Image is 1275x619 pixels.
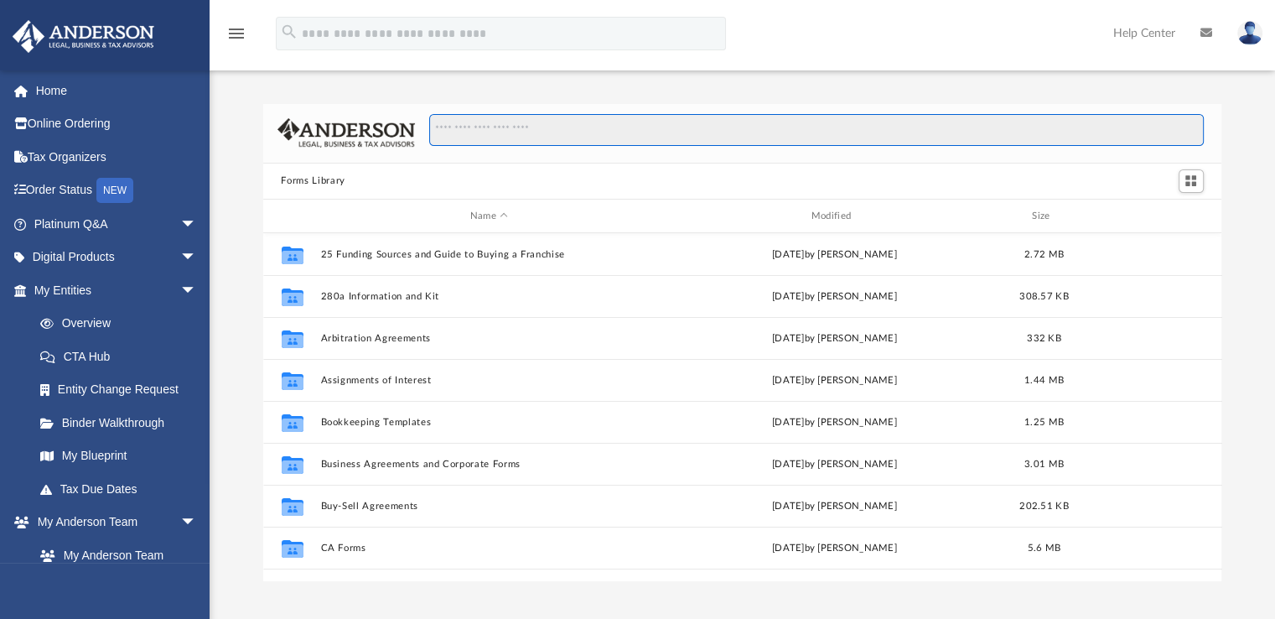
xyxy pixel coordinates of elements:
[666,247,1003,263] div: [DATE] by [PERSON_NAME]
[666,541,1003,556] div: [DATE] by [PERSON_NAME]
[666,499,1003,514] div: [DATE] by [PERSON_NAME]
[320,459,658,470] button: Business Agreements and Corporate Forms
[429,114,1203,146] input: Search files and folders
[280,23,298,41] i: search
[12,207,222,241] a: Platinum Q&Aarrow_drop_down
[666,373,1003,388] div: [DATE] by [PERSON_NAME]
[226,32,246,44] a: menu
[666,415,1003,430] div: [DATE] by [PERSON_NAME]
[666,331,1003,346] div: [DATE] by [PERSON_NAME]
[320,417,658,428] button: Bookkeeping Templates
[1024,376,1064,385] span: 1.44 MB
[263,233,1222,580] div: grid
[23,406,222,440] a: Binder Walkthrough
[1237,21,1262,45] img: User Pic
[12,241,222,274] a: Digital Productsarrow_drop_down
[320,291,658,302] button: 280a Information and Kit
[1024,460,1064,469] span: 3.01 MB
[1019,292,1068,301] span: 308.57 KB
[281,174,345,189] button: Forms Library
[12,74,222,107] a: Home
[8,20,159,53] img: Anderson Advisors Platinum Portal
[180,273,214,308] span: arrow_drop_down
[320,501,658,512] button: Buy-Sell Agreements
[23,472,222,506] a: Tax Due Dates
[1027,334,1061,343] span: 332 KB
[180,506,214,540] span: arrow_drop_down
[1024,418,1064,427] span: 1.25 MB
[320,543,658,554] button: CA Forms
[180,207,214,242] span: arrow_drop_down
[1085,209,1202,224] div: id
[180,241,214,275] span: arrow_drop_down
[270,209,312,224] div: id
[1027,544,1060,553] span: 5.6 MB
[320,249,658,260] button: 25 Funding Sources and Guide to Buying a Franchise
[23,340,222,373] a: CTA Hub
[320,375,658,386] button: Assignments of Interest
[1010,209,1077,224] div: Size
[1179,169,1204,193] button: Switch to Grid View
[1019,502,1068,511] span: 202.51 KB
[12,506,214,539] a: My Anderson Teamarrow_drop_down
[666,289,1003,304] div: [DATE] by [PERSON_NAME]
[666,457,1003,472] div: [DATE] by [PERSON_NAME]
[12,273,222,307] a: My Entitiesarrow_drop_down
[23,307,222,341] a: Overview
[96,178,133,203] div: NEW
[320,333,658,344] button: Arbitration Agreements
[665,209,1003,224] div: Modified
[319,209,657,224] div: Name
[23,373,222,407] a: Entity Change Request
[226,23,246,44] i: menu
[12,174,222,208] a: Order StatusNEW
[23,440,214,473] a: My Blueprint
[12,140,222,174] a: Tax Organizers
[1024,250,1064,259] span: 2.72 MB
[12,107,222,141] a: Online Ordering
[23,538,205,572] a: My Anderson Team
